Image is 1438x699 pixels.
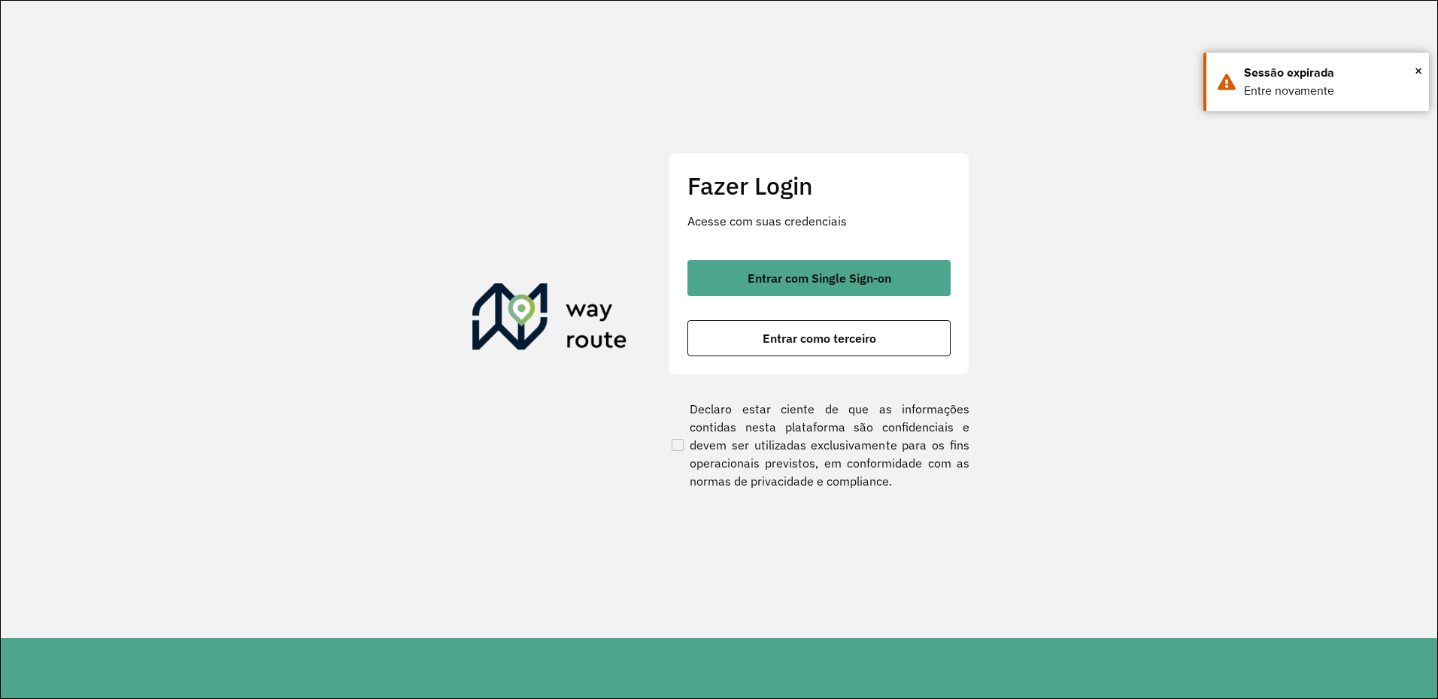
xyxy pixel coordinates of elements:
[1415,59,1422,82] span: ×
[1244,64,1418,82] div: Sessão expirada
[687,212,951,230] p: Acesse com suas credenciais
[687,260,951,296] button: button
[1415,59,1422,82] button: Close
[472,283,627,356] img: Roteirizador AmbevTech
[669,400,969,490] label: Declaro estar ciente de que as informações contidas nesta plataforma são confidenciais e devem se...
[748,272,891,284] span: Entrar com Single Sign-on
[763,332,876,344] span: Entrar como terceiro
[687,320,951,356] button: button
[1244,82,1418,100] div: Entre novamente
[687,171,951,200] h2: Fazer Login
